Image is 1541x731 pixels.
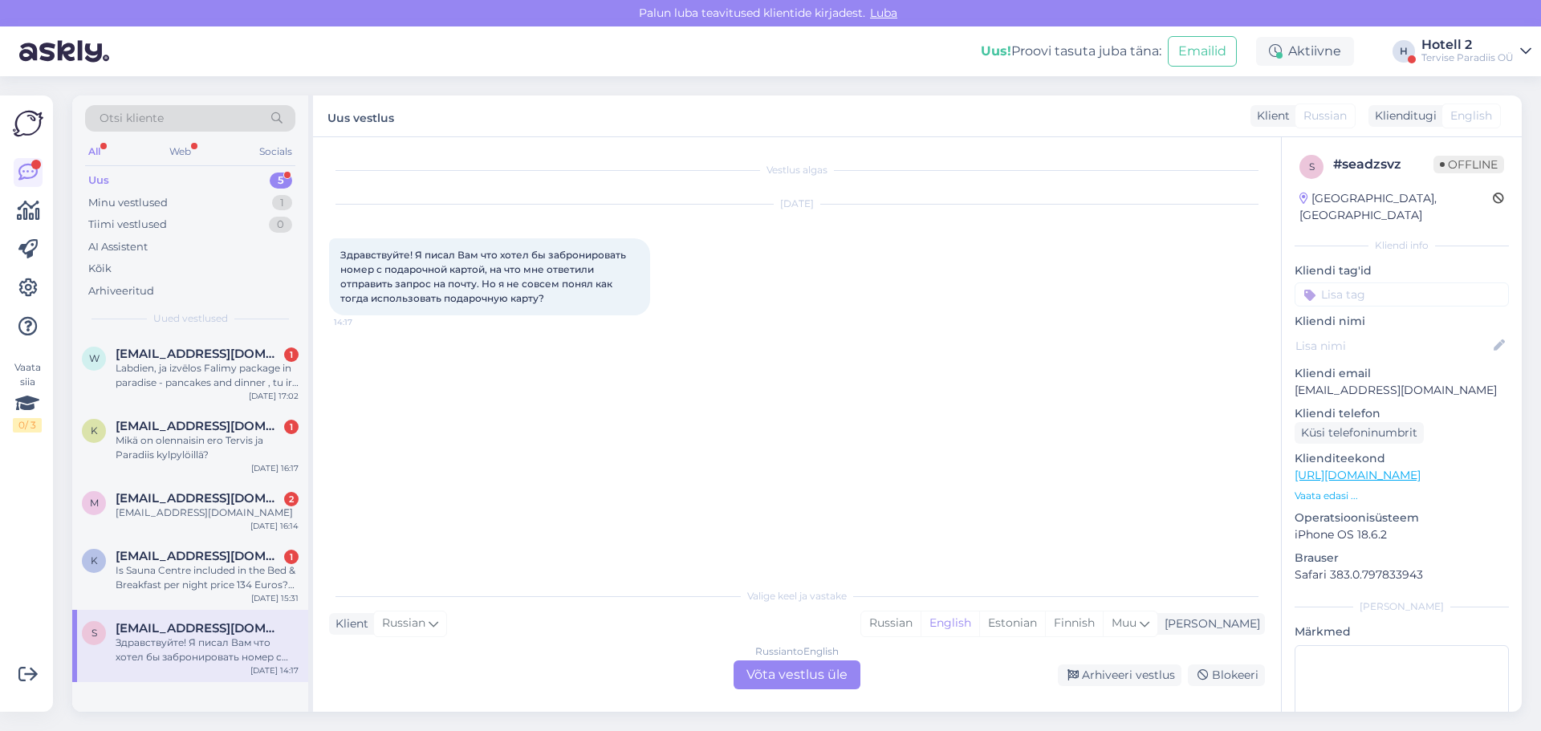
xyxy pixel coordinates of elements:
div: AI Assistent [88,239,148,255]
span: Muu [1112,615,1136,630]
p: Kliendi email [1295,365,1509,382]
span: Offline [1433,156,1504,173]
span: s [1309,160,1315,173]
span: kaarina.huo@gmail.com [116,419,283,433]
div: Arhiveeri vestlus [1058,664,1181,686]
span: welis@inbox.lv [116,347,283,361]
div: # seadzsvz [1333,155,1433,174]
div: Klient [1250,108,1290,124]
div: Aktiivne [1256,37,1354,66]
div: Labdien, ja izvēlos Falimy package in paradise - pancakes and dinner , tu ir iekļauts brokastis u... [116,361,299,390]
div: Finnish [1045,611,1103,636]
span: k [91,424,98,437]
div: Is Sauna Centre included in the Bed & Breakfast per night price 134 Euros? Access to [GEOGRAPHIC_... [116,563,299,592]
div: Tiimi vestlused [88,217,167,233]
div: Tervise Paradiis OÜ [1421,51,1514,64]
p: Brauser [1295,550,1509,567]
span: k [91,554,98,567]
div: Socials [256,141,295,162]
div: Blokeeri [1188,664,1265,686]
div: [DATE] 15:31 [251,592,299,604]
div: Vaata siia [13,360,42,433]
div: 2 [284,492,299,506]
p: Märkmed [1295,623,1509,640]
div: H [1393,40,1415,63]
div: Klienditugi [1368,108,1437,124]
span: Uued vestlused [153,311,228,326]
div: 5 [270,173,292,189]
div: [DATE] [329,197,1265,211]
p: Kliendi telefon [1295,405,1509,422]
span: m [90,497,99,509]
span: Luba [865,6,902,20]
span: Russian [1303,108,1347,124]
div: [PERSON_NAME] [1158,615,1260,632]
b: Uus! [981,43,1011,59]
div: 1 [284,550,299,564]
div: [EMAIL_ADDRESS][DOMAIN_NAME] [116,506,299,520]
div: Vestlus algas [329,163,1265,177]
p: Kliendi tag'id [1295,262,1509,279]
div: Russian to English [755,644,839,659]
div: 1 [284,420,299,434]
div: Web [166,141,194,162]
span: 14:17 [334,316,394,328]
div: Russian [861,611,921,636]
div: Proovi tasuta juba täna: [981,42,1161,61]
a: Hotell 2Tervise Paradiis OÜ [1421,39,1531,64]
span: kimmo.p.merilainen@gmail.com [116,549,283,563]
div: Valige keel ja vastake [329,589,1265,603]
div: [DATE] 17:02 [249,390,299,402]
div: Võta vestlus üle [734,660,860,689]
img: Askly Logo [13,108,43,139]
input: Lisa nimi [1295,337,1490,355]
div: Здравствуйте! Я писал Вам что хотел бы забронировать номер с подарочной картой, на что мне ответи... [116,636,299,664]
div: English [921,611,979,636]
div: [DATE] 16:14 [250,520,299,532]
div: Hotell 2 [1421,39,1514,51]
p: Kliendi nimi [1295,313,1509,330]
span: mm90125@inbox.lv [116,491,283,506]
span: Otsi kliente [100,110,164,127]
div: 0 / 3 [13,418,42,433]
div: 1 [272,195,292,211]
div: Arhiveeritud [88,283,154,299]
p: Operatsioonisüsteem [1295,510,1509,526]
span: English [1450,108,1492,124]
span: w [89,352,100,364]
div: Kõik [88,261,112,277]
p: Vaata edasi ... [1295,489,1509,503]
button: Emailid [1168,36,1237,67]
div: Kliendi info [1295,238,1509,253]
div: Mikä on olennaisin ero Tervis ja Paradiis kylpylöillä? [116,433,299,462]
p: Klienditeekond [1295,450,1509,467]
div: [DATE] 14:17 [250,664,299,676]
div: [GEOGRAPHIC_DATA], [GEOGRAPHIC_DATA] [1299,190,1493,224]
div: Estonian [979,611,1045,636]
div: Uus [88,173,109,189]
div: All [85,141,104,162]
span: Здравствуйте! Я писал Вам что хотел бы забронировать номер с подарочной картой, на что мне ответи... [340,249,628,304]
div: [PERSON_NAME] [1295,599,1509,614]
a: [URL][DOMAIN_NAME] [1295,468,1421,482]
div: Minu vestlused [88,195,168,211]
div: Küsi telefoninumbrit [1295,422,1424,444]
input: Lisa tag [1295,282,1509,307]
div: [DATE] 16:17 [251,462,299,474]
p: Safari 383.0.797833943 [1295,567,1509,583]
p: iPhone OS 18.6.2 [1295,526,1509,543]
span: sargon2@inbox.lv [116,621,283,636]
span: Russian [382,615,425,632]
div: 0 [269,217,292,233]
p: [EMAIL_ADDRESS][DOMAIN_NAME] [1295,382,1509,399]
div: 1 [284,347,299,362]
span: s [91,627,97,639]
label: Uus vestlus [327,105,394,127]
div: Klient [329,615,368,632]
